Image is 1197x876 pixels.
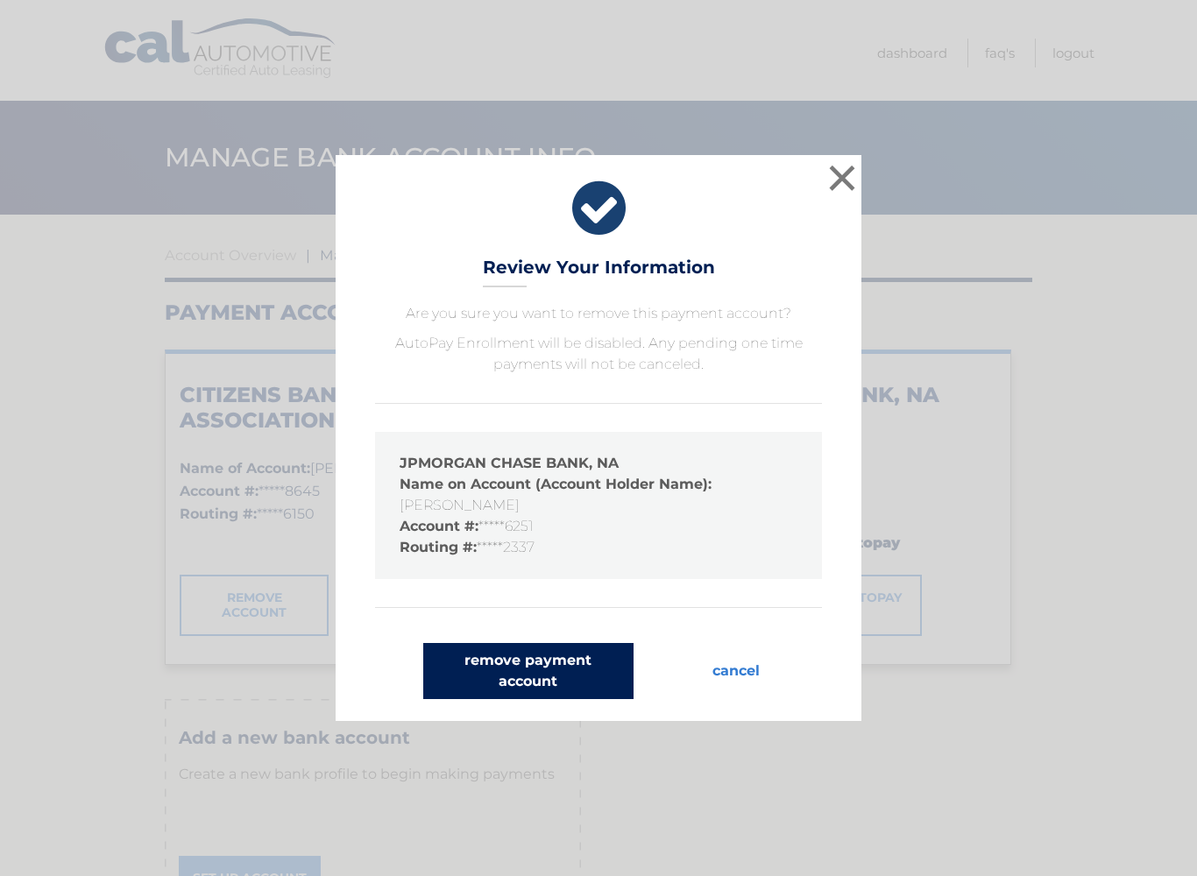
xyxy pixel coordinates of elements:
strong: JPMORGAN CHASE BANK, NA [400,455,619,471]
h3: Review Your Information [483,257,715,287]
li: [PERSON_NAME] [400,474,797,516]
strong: Routing #: [400,539,477,555]
button: remove payment account [423,643,634,699]
button: × [825,160,860,195]
p: AutoPay Enrollment will be disabled. Any pending one time payments will not be canceled. [375,333,822,375]
strong: Account #: [400,518,478,534]
strong: Name on Account (Account Holder Name): [400,476,712,492]
button: cancel [698,643,774,699]
p: Are you sure you want to remove this payment account? [375,303,822,324]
